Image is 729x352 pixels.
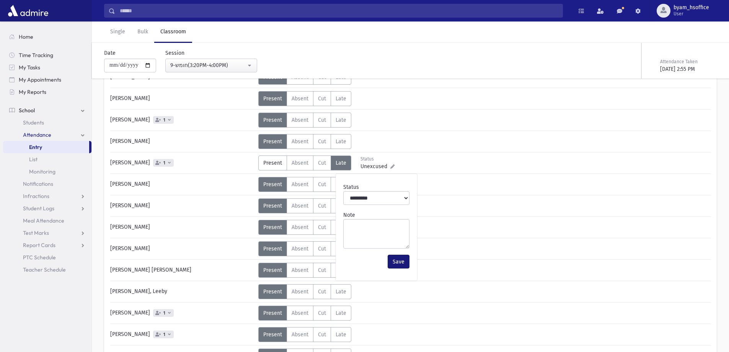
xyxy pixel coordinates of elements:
[3,214,91,227] a: Meal Attendance
[162,118,167,123] span: 1
[19,64,40,71] span: My Tasks
[292,95,308,102] span: Absent
[3,165,91,178] a: Monitoring
[19,107,35,114] span: School
[318,117,326,123] span: Cut
[292,138,308,145] span: Absent
[336,331,346,338] span: Late
[3,74,91,86] a: My Appointments
[360,162,390,170] span: Unexcused
[292,310,308,316] span: Absent
[23,242,55,249] span: Report Cards
[674,11,709,17] span: User
[23,266,66,273] span: Teacher Schedule
[318,95,326,102] span: Cut
[263,160,282,166] span: Present
[292,224,308,231] span: Absent
[6,3,50,18] img: AdmirePro
[3,264,91,276] a: Teacher Schedule
[104,49,116,57] label: Date
[23,254,56,261] span: PTC Schedule
[318,310,326,316] span: Cut
[258,177,351,192] div: AttTypes
[263,117,282,123] span: Present
[131,21,154,43] a: Bulk
[23,119,44,126] span: Students
[165,49,184,57] label: Session
[258,327,351,342] div: AttTypes
[263,267,282,273] span: Present
[3,61,91,74] a: My Tasks
[106,284,258,299] div: [PERSON_NAME], Leeby
[29,168,55,175] span: Monitoring
[258,263,351,278] div: AttTypes
[292,203,308,209] span: Absent
[258,91,351,106] div: AttTypes
[258,306,351,321] div: AttTypes
[29,156,38,163] span: List
[318,224,326,231] span: Cut
[106,327,258,342] div: [PERSON_NAME]
[19,33,33,40] span: Home
[263,331,282,338] span: Present
[23,205,54,212] span: Student Logs
[162,311,167,316] span: 1
[3,178,91,190] a: Notifications
[19,76,61,83] span: My Appointments
[3,227,91,239] a: Test Marks
[292,181,308,188] span: Absent
[263,181,282,188] span: Present
[106,220,258,235] div: [PERSON_NAME]
[336,288,346,295] span: Late
[106,241,258,256] div: [PERSON_NAME]
[3,116,91,129] a: Students
[154,21,192,43] a: Classroom
[3,86,91,98] a: My Reports
[318,267,326,273] span: Cut
[3,153,91,165] a: List
[388,255,409,269] button: Save
[360,156,395,162] div: Status
[336,117,346,123] span: Late
[292,288,308,295] span: Absent
[318,160,326,166] span: Cut
[336,160,346,166] span: Late
[258,134,351,149] div: AttTypes
[263,203,282,209] span: Present
[23,131,51,138] span: Attendance
[258,198,351,213] div: AttTypes
[258,220,351,235] div: AttTypes
[115,4,563,18] input: Search
[3,31,91,43] a: Home
[318,288,326,295] span: Cut
[318,181,326,188] span: Cut
[106,177,258,192] div: [PERSON_NAME]
[23,193,49,200] span: Infractions
[292,160,308,166] span: Absent
[336,138,346,145] span: Late
[258,156,351,170] div: AttTypes
[106,263,258,278] div: [PERSON_NAME] [PERSON_NAME]
[29,144,42,151] span: Entry
[170,61,246,69] div: 9-חומש(3:20PM-4:00PM)
[343,211,355,219] label: Note
[263,310,282,316] span: Present
[336,310,346,316] span: Late
[318,203,326,209] span: Cut
[3,202,91,214] a: Student Logs
[343,183,359,191] label: Status
[263,95,282,102] span: Present
[3,239,91,251] a: Report Cards
[162,332,167,337] span: 1
[263,224,282,231] span: Present
[162,160,167,165] span: 1
[165,59,257,72] button: 9-חומש(3:20PM-4:00PM)
[336,95,346,102] span: Late
[3,141,89,153] a: Entry
[263,288,282,295] span: Present
[318,246,326,252] span: Cut
[106,113,258,128] div: [PERSON_NAME]
[3,104,91,116] a: School
[3,49,91,61] a: Time Tracking
[318,138,326,145] span: Cut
